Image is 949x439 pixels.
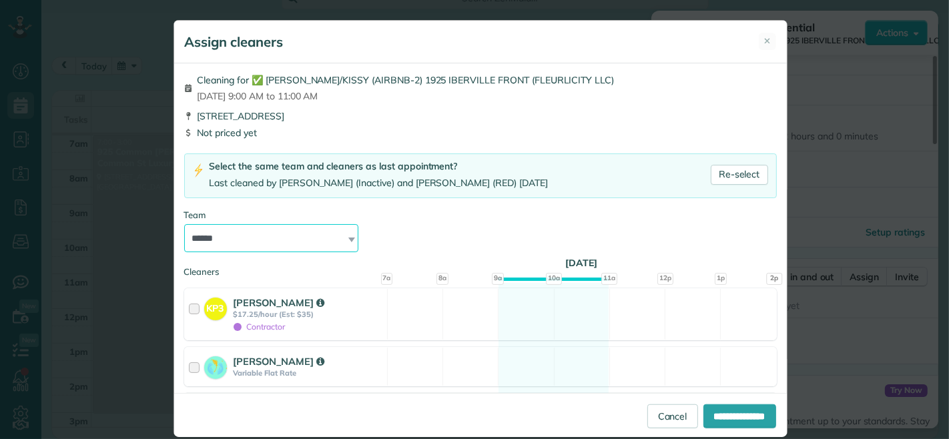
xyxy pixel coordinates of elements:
div: Select the same team and cleaners as last appointment? [210,159,548,173]
strong: [PERSON_NAME] [234,355,324,368]
span: ✕ [764,35,771,47]
strong: [PERSON_NAME] [234,296,324,309]
strong: Variable Flat Rate [234,368,383,378]
div: [STREET_ADDRESS] [184,109,777,123]
h5: Assign cleaners [185,33,284,51]
div: Team [184,209,777,222]
span: Contractor [234,322,286,332]
a: Cancel [647,404,698,428]
img: lightning-bolt-icon-94e5364df696ac2de96d3a42b8a9ff6ba979493684c50e6bbbcda72601fa0d29.png [193,163,204,177]
div: Not priced yet [184,126,777,139]
strong: KP3 [204,298,227,316]
span: [DATE] 9:00 AM to 11:00 AM [198,89,615,103]
a: Re-select [711,165,768,185]
strong: $17.25/hour (Est: $35) [234,310,383,319]
div: Last cleaned by [PERSON_NAME] (Inactive) and [PERSON_NAME] (RED) [DATE] [210,176,548,190]
span: Cleaning for ✅ [PERSON_NAME]/KISSY (AIRBNB-2) 1925 IBERVILLE FRONT (FLEURLICITY LLC) [198,73,615,87]
div: Cleaners [184,266,777,270]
